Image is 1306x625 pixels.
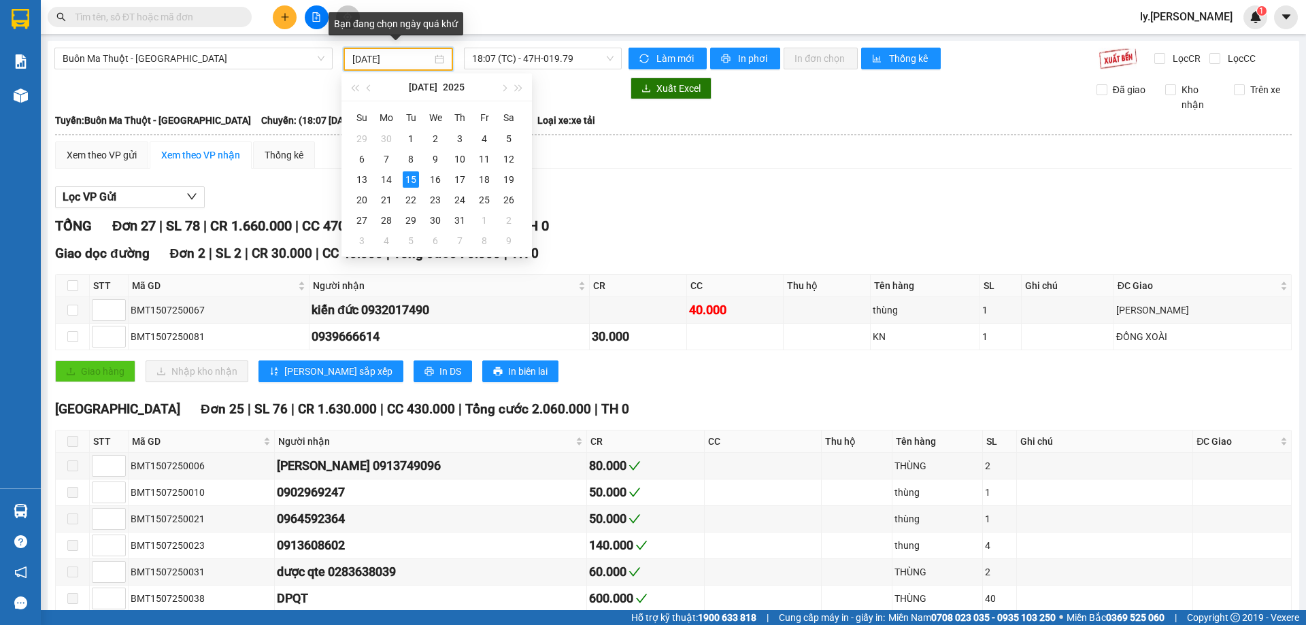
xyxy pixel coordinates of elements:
span: In biên lai [508,364,548,379]
div: thùng [873,303,977,318]
span: copyright [1230,613,1240,622]
div: 30 [378,131,395,147]
input: 15/07/2025 [352,52,432,67]
span: sort-ascending [269,367,279,377]
span: Hỗ trợ kỹ thuật: [631,610,756,625]
td: 2025-07-30 [423,210,448,231]
div: [PERSON_NAME] [1116,303,1289,318]
th: STT [90,275,129,297]
div: 28 [378,212,395,229]
div: 21 [378,192,395,208]
span: ly.[PERSON_NAME] [1129,8,1243,25]
th: Th [448,107,472,129]
div: Thống kê [265,148,303,163]
span: ĐC Giao [1196,434,1277,449]
td: BMT1507250031 [129,559,275,586]
span: SL 76 [254,401,288,417]
span: down [186,191,197,202]
span: bar-chart [872,54,884,65]
div: 1 [985,511,1014,526]
span: [PERSON_NAME] sắp xếp [284,364,392,379]
span: printer [424,367,434,377]
div: 13 [354,171,370,188]
td: 2025-07-24 [448,190,472,210]
button: In đơn chọn [784,48,858,69]
th: CC [687,275,784,297]
span: plus [280,12,290,22]
span: Xuất Excel [656,81,701,96]
span: Trên xe [1245,82,1286,97]
div: BMT1507250023 [131,538,272,553]
span: check [629,513,641,525]
span: | [203,218,207,234]
td: 2025-07-21 [374,190,399,210]
th: Su [350,107,374,129]
td: 2025-07-01 [399,129,423,149]
div: 24 [452,192,468,208]
div: 8 [403,151,419,167]
span: check [635,539,648,552]
span: | [458,401,462,417]
span: download [641,84,651,95]
th: We [423,107,448,129]
th: SL [980,275,1022,297]
span: printer [493,367,503,377]
div: 8 [476,233,492,249]
div: THÙNG [894,458,980,473]
div: 0913608602 [277,536,584,555]
th: Tu [399,107,423,129]
span: [GEOGRAPHIC_DATA] [55,401,180,417]
button: syncLàm mới [629,48,707,69]
div: 140.000 [589,536,701,555]
span: | [245,246,248,261]
td: 2025-07-03 [448,129,472,149]
div: 14 [378,171,395,188]
div: 31 [452,212,468,229]
span: Cung cấp máy in - giấy in: [779,610,885,625]
td: 2025-08-01 [472,210,497,231]
img: warehouse-icon [14,88,28,103]
img: icon-new-feature [1250,11,1262,23]
th: CR [587,430,704,453]
span: search [56,12,66,22]
th: Ghi chú [1022,275,1114,297]
button: sort-ascending[PERSON_NAME] sắp xếp [258,360,403,382]
div: 27 [354,212,370,229]
td: 2025-07-25 [472,190,497,210]
span: 1 [1259,6,1264,16]
span: check [629,460,641,472]
div: 1 [476,212,492,229]
div: 40.000 [689,301,781,320]
td: 2025-07-05 [497,129,521,149]
div: 4 [476,131,492,147]
span: SL 78 [166,218,200,234]
td: 2025-07-22 [399,190,423,210]
div: 5 [501,131,517,147]
div: 1 [982,303,1020,318]
td: 2025-07-02 [423,129,448,149]
div: 29 [403,212,419,229]
td: 2025-08-09 [497,231,521,251]
div: 25 [476,192,492,208]
td: 2025-07-26 [497,190,521,210]
span: CR 1.630.000 [298,401,377,417]
span: Mã GD [132,434,261,449]
div: ĐỒNG XOÀI [1116,329,1289,344]
div: THÙNG [894,591,980,606]
button: Lọc VP Gửi [55,186,205,208]
span: message [14,596,27,609]
span: | [295,218,299,234]
td: 2025-07-17 [448,169,472,190]
span: Người nhận [278,434,573,449]
span: ĐC Giao [1118,278,1277,293]
span: In DS [439,364,461,379]
div: 17 [452,171,468,188]
div: 9 [501,233,517,249]
span: | [291,401,295,417]
div: BMT1507250006 [131,458,272,473]
td: 2025-07-08 [399,149,423,169]
span: Lọc CR [1167,51,1203,66]
strong: 0369 525 060 [1106,612,1165,623]
div: 3 [452,131,468,147]
td: BMT1507250006 [129,453,275,479]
